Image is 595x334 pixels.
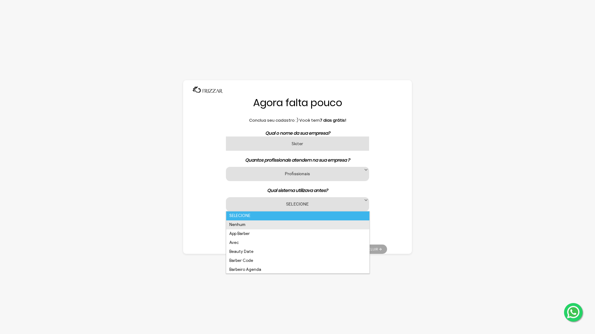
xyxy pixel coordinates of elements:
[208,187,387,194] p: Qual sistema utilizava antes?
[72,37,99,41] div: Palavras-chave
[226,247,369,256] li: Beauty Date
[17,10,30,15] div: v 4.0.25
[208,117,387,124] p: Conclua seu cadastro :) Você tem
[356,241,387,254] ul: Pagination
[226,256,369,265] li: Barber Code
[16,16,69,21] div: Domínio: [DOMAIN_NAME]
[33,37,47,41] div: Domínio
[226,220,369,229] li: Nenhum
[208,218,387,224] p: Veio por algum de nossos parceiros?
[226,137,369,151] input: Nome da sua empresa
[208,96,387,109] h1: Agora falta pouco
[226,265,369,274] li: Barbeiro Agenda
[234,171,361,176] label: Profissionais
[65,36,70,41] img: tab_keywords_by_traffic_grey.svg
[208,157,387,163] p: Quantos profissionais atendem na sua empresa ?
[320,117,346,123] b: 7 dias grátis!
[566,305,581,319] img: whatsapp.png
[208,130,387,137] p: Qual o nome da sua empresa?
[226,238,369,247] li: Avec
[234,201,361,207] label: SELECIONE
[226,229,369,238] li: App Barber
[26,36,31,41] img: tab_domain_overview_orange.svg
[10,10,15,15] img: logo_orange.svg
[10,16,15,21] img: website_grey.svg
[226,211,369,220] li: SELECIONE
